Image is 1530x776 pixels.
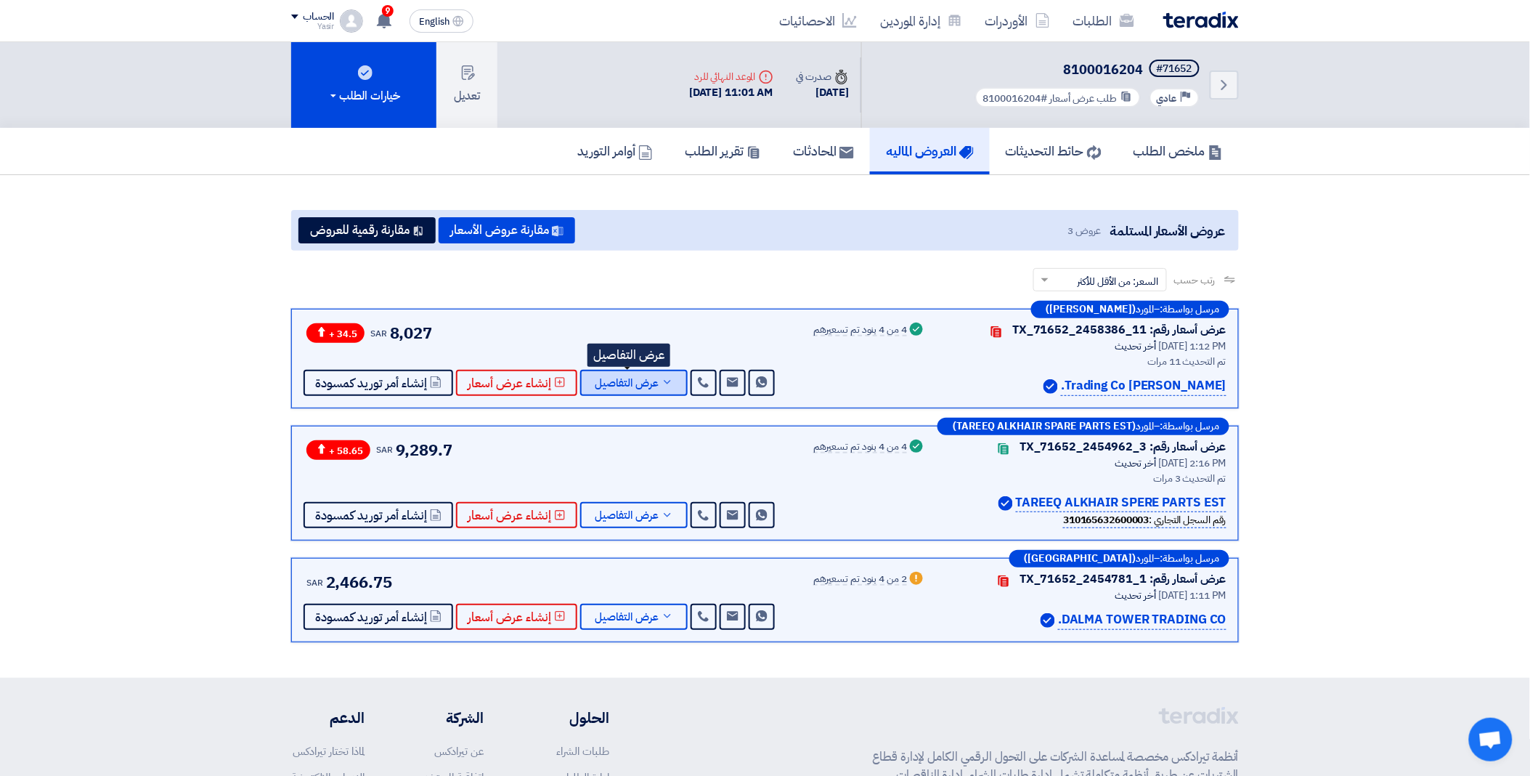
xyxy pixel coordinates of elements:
span: SAR [376,443,393,456]
b: (TAREEQ ALKHAIR SPARE PARTS EST) [953,421,1136,432]
div: – [937,418,1229,435]
span: المورد [1136,304,1155,315]
h5: المحادثات [793,142,854,159]
span: عروض الأسعار المستلمة [1110,221,1226,241]
button: إنشاء أمر توريد كمسودة [304,604,453,630]
span: + 58.65 [306,440,370,460]
div: 4 من 4 بنود تم تسعيرهم [813,442,907,453]
p: TAREEQ ALKHAIR SPERE PARTS EST [1016,493,1226,513]
div: [DATE] 11:01 AM [689,84,773,101]
span: إنشاء أمر توريد كمسودة [315,378,427,389]
a: طلبات الشراء [556,743,609,759]
div: [DATE] [797,84,849,101]
span: إنشاء أمر توريد كمسودة [315,510,427,521]
div: خيارات الطلب [327,87,400,105]
button: عرض التفاصيل [580,370,688,396]
span: المورد [1136,421,1155,432]
li: الشركة [408,707,484,729]
a: العروض الماليه [870,128,990,174]
h5: أوامر التوريد [577,142,653,159]
div: رقم السجل التجاري : [1063,512,1226,528]
div: 4 من 4 بنود تم تسعيرهم [813,325,907,336]
a: حائط التحديثات [990,128,1118,174]
span: 9,289.7 [396,438,452,462]
span: رتب حسب [1174,272,1216,288]
a: إدارة الموردين [868,4,974,38]
span: [DATE] 2:16 PM [1158,456,1226,471]
span: إنشاء عرض أسعار [468,510,551,521]
a: الطلبات [1062,4,1146,38]
span: SAR [370,327,387,340]
span: السعر: من الأقل للأكثر [1078,274,1159,289]
span: أخر تحديث [1115,339,1156,354]
span: #8100016204 [982,91,1047,106]
span: 9 [382,5,394,17]
div: عرض أسعار رقم: TX_71652_2454962_3 [1020,438,1226,456]
button: مقارنة عروض الأسعار [439,217,575,243]
span: المورد [1136,554,1155,564]
span: أخر تحديث [1115,588,1156,603]
button: خيارات الطلب [291,42,436,128]
a: عن تيرادكس [434,743,484,759]
h5: العروض الماليه [886,142,974,159]
span: عرض التفاصيل [595,378,659,389]
div: عرض أسعار رقم: TX_71652_2458386_11 [1012,321,1226,339]
div: Open chat [1469,718,1513,761]
span: إنشاء عرض أسعار [468,378,551,389]
span: مرسل بواسطة: [1160,304,1220,315]
span: SAR [306,576,323,589]
span: عرض التفاصيل [595,510,659,521]
button: إنشاء أمر توريد كمسودة [304,502,453,528]
a: أوامر التوريد [561,128,669,174]
span: إنشاء عرض أسعار [468,612,551,623]
button: تعديل [436,42,497,128]
img: Verified Account [1043,379,1058,394]
span: طلب عرض أسعار [1049,91,1117,106]
img: Teradix logo [1163,12,1239,28]
span: 8100016204 [1064,60,1144,79]
div: تم التحديث 3 مرات [943,471,1226,486]
span: 2,466.75 [326,570,392,594]
a: ملخص الطلب [1118,128,1239,174]
a: الأوردرات [974,4,1062,38]
p: [PERSON_NAME] Trading Co. [1061,376,1226,396]
span: عادي [1157,92,1177,105]
span: مرسل بواسطة: [1160,554,1220,564]
h5: ملخص الطلب [1134,142,1223,159]
div: صدرت في [797,69,849,84]
div: – [1031,301,1229,318]
b: 310165632600003 [1063,512,1149,528]
li: الدعم [291,707,365,729]
button: إنشاء أمر توريد كمسودة [304,370,453,396]
div: تم التحديث 11 مرات [943,354,1226,369]
h5: حائط التحديثات [1006,142,1102,159]
span: [DATE] 1:11 PM [1158,588,1226,603]
button: إنشاء عرض أسعار [456,502,577,528]
div: #71652 [1157,64,1192,74]
img: Verified Account [1041,613,1055,628]
span: أخر تحديث [1115,456,1156,471]
span: English [419,17,449,27]
div: عرض التفاصيل [587,344,670,367]
p: DALMA TOWER TRADING CO. [1058,610,1226,630]
span: إنشاء أمر توريد كمسودة [315,612,427,623]
span: عرض التفاصيل [595,612,659,623]
span: مرسل بواسطة: [1160,421,1220,432]
button: إنشاء عرض أسعار [456,604,577,630]
img: Verified Account [998,496,1013,511]
span: [DATE] 1:12 PM [1158,339,1226,354]
li: الحلول [527,707,609,729]
a: تقرير الطلب [669,128,777,174]
button: عرض التفاصيل [580,502,688,528]
button: English [410,9,473,33]
h5: 8100016204 [972,60,1203,80]
button: مقارنة رقمية للعروض [298,217,436,243]
b: ([GEOGRAPHIC_DATA]) [1025,554,1136,564]
a: لماذا تختار تيرادكس [293,743,365,759]
img: profile_test.png [340,9,363,33]
div: – [1009,550,1229,567]
div: عرض أسعار رقم: TX_71652_2454781_1 [1020,570,1226,588]
a: الاحصائيات [768,4,868,38]
div: الموعد النهائي للرد [689,69,773,84]
div: 2 من 4 بنود تم تسعيرهم [813,574,907,586]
